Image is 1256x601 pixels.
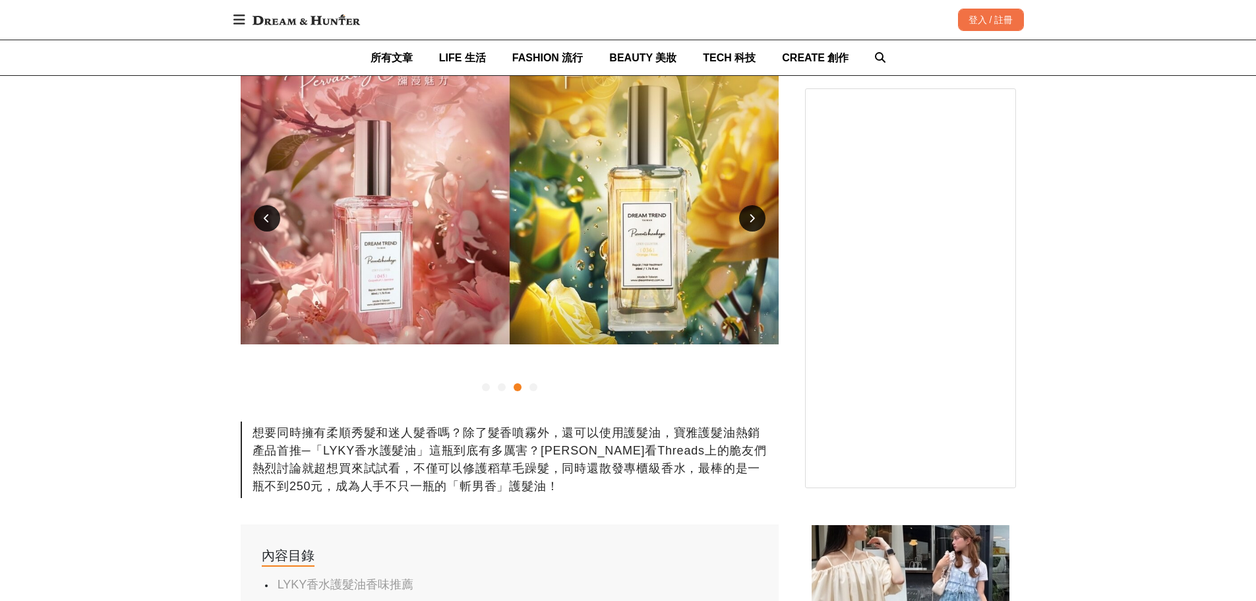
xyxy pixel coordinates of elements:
[439,40,486,75] a: LIFE 生活
[262,546,314,567] div: 內容目錄
[512,52,583,63] span: FASHION 流行
[439,52,486,63] span: LIFE 生活
[371,52,413,63] span: 所有文章
[278,578,414,591] a: LYKY香水護髮油香味推薦
[241,42,779,344] img: b82e1627-3b05-4bfc-ac7b-6f37dd427678.jpg
[609,52,676,63] span: BEAUTY 美妝
[609,40,676,75] a: BEAUTY 美妝
[371,40,413,75] a: 所有文章
[703,52,756,63] span: TECH 科技
[782,52,849,63] span: CREATE 創作
[703,40,756,75] a: TECH 科技
[246,8,367,32] img: Dream & Hunter
[958,9,1024,31] div: 登入 / 註冊
[782,40,849,75] a: CREATE 創作
[512,40,583,75] a: FASHION 流行
[241,422,779,498] div: 想要同時擁有柔順秀髮和迷人髮香嗎？除了髮香噴霧外，還可以使用護髮油，寶雅護髮油熱銷產品首推─「LYKY香水護髮油」這瓶到底有多厲害？[PERSON_NAME]看Threads上的脆友們熱烈討論就...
